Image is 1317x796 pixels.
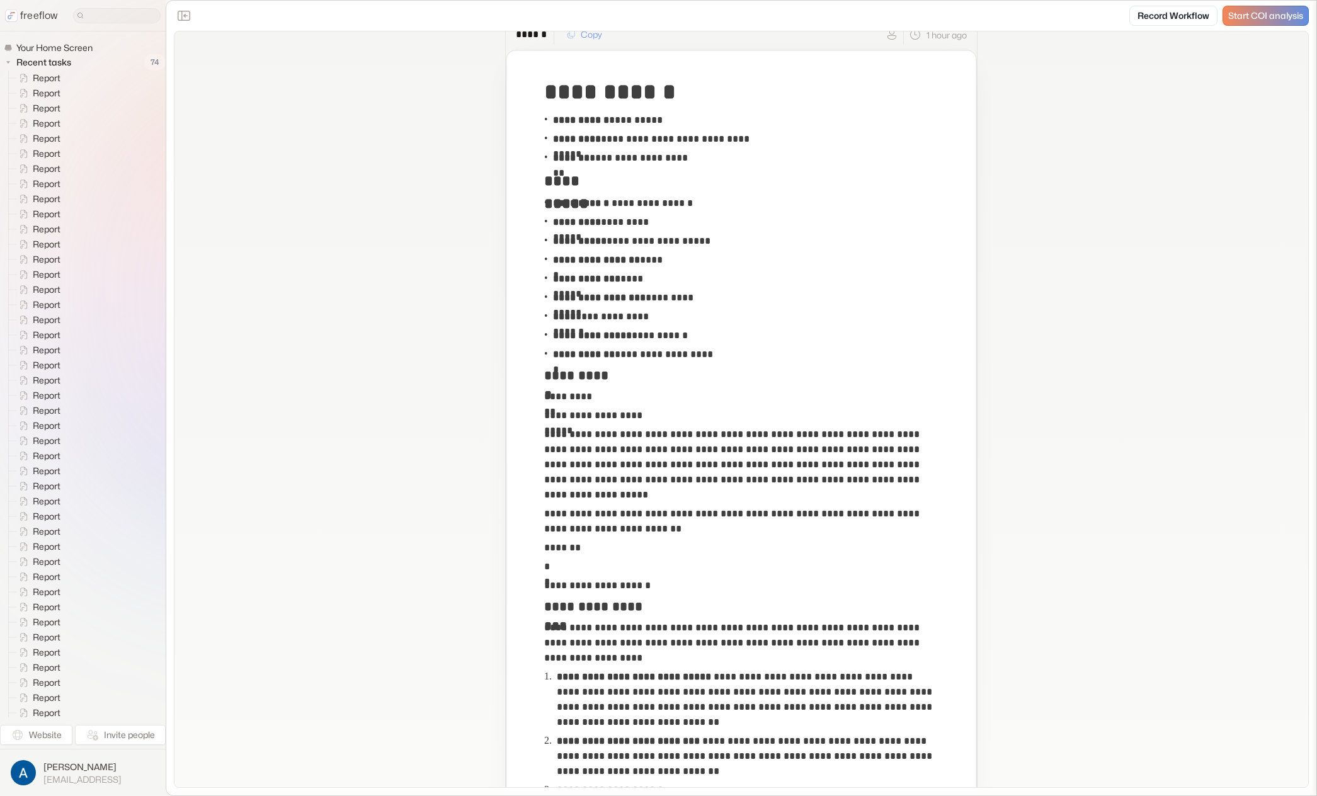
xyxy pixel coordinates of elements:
[30,147,64,160] span: Report
[30,162,64,175] span: Report
[9,343,66,358] a: Report
[30,540,64,553] span: Report
[9,191,66,207] a: Report
[9,297,66,312] a: Report
[14,42,96,54] span: Your Home Screen
[30,193,64,205] span: Report
[9,86,66,101] a: Report
[9,600,66,615] a: Report
[30,374,64,387] span: Report
[9,418,66,433] a: Report
[4,42,98,54] a: Your Home Screen
[9,101,66,116] a: Report
[30,495,64,508] span: Report
[9,539,66,554] a: Report
[30,223,64,236] span: Report
[30,525,64,538] span: Report
[9,207,66,222] a: Report
[30,646,64,659] span: Report
[9,327,66,343] a: Report
[30,631,64,644] span: Report
[30,117,64,130] span: Report
[9,403,66,418] a: Report
[30,676,64,689] span: Report
[30,691,64,704] span: Report
[30,87,64,99] span: Report
[9,645,66,660] a: Report
[559,25,610,45] button: Copy
[30,359,64,372] span: Report
[30,661,64,674] span: Report
[9,237,66,252] a: Report
[43,761,122,773] span: [PERSON_NAME]
[30,208,64,220] span: Report
[9,373,66,388] a: Report
[30,283,64,296] span: Report
[30,72,64,84] span: Report
[30,132,64,145] span: Report
[30,102,64,115] span: Report
[9,252,66,267] a: Report
[9,131,66,146] a: Report
[9,116,66,131] a: Report
[30,601,64,613] span: Report
[30,268,64,281] span: Report
[30,238,64,251] span: Report
[9,146,66,161] a: Report
[30,344,64,356] span: Report
[1228,11,1303,21] span: Start COI analysis
[9,494,66,509] a: Report
[9,161,66,176] a: Report
[144,54,166,71] span: 74
[1223,6,1309,26] a: Start COI analysis
[30,450,64,462] span: Report
[30,329,64,341] span: Report
[9,524,66,539] a: Report
[9,176,66,191] a: Report
[14,56,75,69] span: Recent tasks
[43,774,122,785] span: [EMAIL_ADDRESS]
[30,404,64,417] span: Report
[30,419,64,432] span: Report
[30,389,64,402] span: Report
[5,8,58,23] a: freeflow
[9,358,66,373] a: Report
[20,8,58,23] p: freeflow
[9,282,66,297] a: Report
[9,554,66,569] a: Report
[9,705,66,720] a: Report
[30,586,64,598] span: Report
[9,448,66,463] a: Report
[9,463,66,479] a: Report
[11,760,36,785] img: profile
[9,312,66,327] a: Report
[30,314,64,326] span: Report
[9,71,66,86] a: Report
[9,222,66,237] a: Report
[9,569,66,584] a: Report
[174,6,194,26] button: Close the sidebar
[75,725,166,745] button: Invite people
[9,690,66,705] a: Report
[30,707,64,719] span: Report
[9,660,66,675] a: Report
[9,433,66,448] a: Report
[9,615,66,630] a: Report
[30,555,64,568] span: Report
[9,584,66,600] a: Report
[30,480,64,492] span: Report
[8,757,158,788] button: [PERSON_NAME][EMAIL_ADDRESS]
[9,479,66,494] a: Report
[9,630,66,645] a: Report
[1129,6,1217,26] a: Record Workflow
[9,509,66,524] a: Report
[30,178,64,190] span: Report
[4,55,76,70] button: Recent tasks
[30,616,64,628] span: Report
[30,435,64,447] span: Report
[9,267,66,282] a: Report
[9,388,66,403] a: Report
[30,253,64,266] span: Report
[30,510,64,523] span: Report
[926,28,967,42] p: 1 hour ago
